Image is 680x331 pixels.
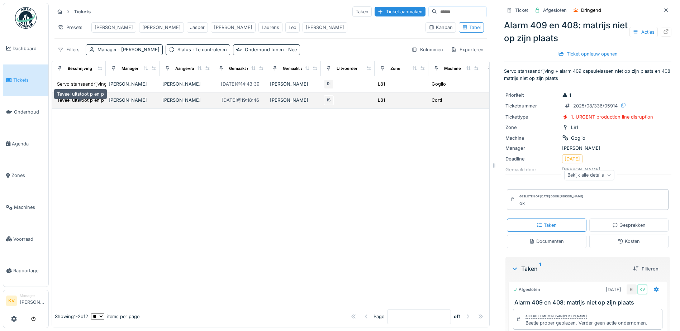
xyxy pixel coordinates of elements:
div: Onderhoud tonen [245,46,297,53]
div: RI [627,284,637,294]
div: L81 [571,124,578,131]
span: Voorraad [13,236,46,243]
sup: 1 [539,264,541,273]
div: Manager [505,145,559,152]
div: ok [519,200,583,207]
div: Documenten [529,238,564,245]
a: Voorraad [3,223,48,255]
span: Dashboard [13,45,46,52]
div: 2025/08/336/05914 [573,102,618,109]
div: Deadline [505,155,559,162]
div: Machine [505,135,559,141]
div: Tabel [462,24,481,31]
div: Afsluit opmerking van [PERSON_NAME] [526,314,587,319]
div: Alarm 409 en 408: matrijs niet op zijn plaats [504,19,671,45]
li: [PERSON_NAME] [20,293,46,308]
div: items per page [91,313,139,320]
strong: of 1 [454,313,461,320]
div: Laurens [262,24,279,31]
div: 1 [562,92,571,99]
div: Kanban [429,24,453,31]
div: Gemaakt door [283,66,310,72]
a: Zones [3,160,48,192]
div: [PERSON_NAME] [505,145,670,152]
div: [PERSON_NAME] [306,24,344,31]
div: Zone [505,124,559,131]
div: [PERSON_NAME] [270,97,318,104]
div: Uitvoerder [337,66,357,72]
div: Afgesloten [543,7,567,14]
div: Gesprekken [612,222,646,229]
div: Manager [98,46,160,53]
a: Dashboard [3,33,48,64]
div: L81 [378,97,385,104]
span: Onderhoud [14,109,46,115]
div: [DATE] [565,155,580,162]
div: Acties [629,27,658,37]
li: KV [6,296,17,306]
div: [DATE] [606,286,621,293]
span: : Te controleren [191,47,227,52]
div: Tickettype [505,114,559,120]
div: Ticket [515,7,528,14]
div: Presets [54,22,86,33]
div: Gesloten op [DATE] door [PERSON_NAME] [519,194,583,199]
a: Machines [3,191,48,223]
img: Badge_color-CXgf-gQk.svg [15,7,37,29]
div: Afgesloten [513,287,540,293]
h3: Alarm 409 en 408: matrijs niet op zijn plaats [514,299,664,306]
div: Taken [511,264,627,273]
div: Ticketnummer [505,102,559,109]
div: KV [637,284,647,294]
p: Servo stansaandrijving + alarm 409 capsulelassen niet op zijn plaats en 408 matrijs niet op zijn ... [504,68,671,81]
div: Prioriteit [505,92,559,99]
div: Machine [444,66,461,72]
div: [DATE] @ 19:18:46 [222,97,259,104]
div: Zone [390,66,400,72]
div: Bekijk alle details [564,170,614,180]
div: [PERSON_NAME] [109,97,157,104]
strong: Tickets [71,8,94,15]
div: Dringend [581,7,601,14]
div: Goglio [432,81,446,87]
div: Filteren [630,264,661,274]
div: [PERSON_NAME] [162,81,210,87]
a: Agenda [3,128,48,160]
a: KV Manager[PERSON_NAME] [6,293,46,310]
div: Kolommen [408,44,446,55]
span: Agenda [12,140,46,147]
div: Beetje proper geblazen. Verder geen actie ondernomen. [526,320,647,326]
div: Status [177,46,227,53]
div: [PERSON_NAME] [162,97,210,104]
div: [PERSON_NAME] [109,81,157,87]
div: [PERSON_NAME] [214,24,252,31]
div: Page [374,313,384,320]
div: Ticket aanmaken [375,7,425,16]
div: Teveel uitstoot p en p [57,97,104,104]
div: Gemaakt op [229,66,252,72]
a: Tickets [3,64,48,96]
div: Jasper [190,24,205,31]
div: RI [324,79,334,89]
div: Leo [289,24,296,31]
div: Beschrijving [68,66,92,72]
div: Filters [54,44,83,55]
span: : Nee [284,47,297,52]
div: Kosten [618,238,640,245]
div: Corti [432,97,442,104]
div: 1. URGENT production line disruption [571,114,653,120]
div: Taken [537,222,557,229]
div: L81 [378,81,385,87]
div: Taken [352,6,372,17]
div: Goglio [571,135,585,141]
span: Rapportage [13,267,46,274]
div: Servo stansaandrijving + alarm 409 capsulelasse... [57,81,168,87]
span: : [PERSON_NAME] [117,47,160,52]
div: [PERSON_NAME] [95,24,133,31]
span: Tickets [13,77,46,83]
div: Showing 1 - 2 of 2 [55,313,88,320]
div: Manager [20,293,46,298]
div: Teveel uitstoot p en p [54,89,107,99]
div: [PERSON_NAME] [142,24,181,31]
div: Exporteren [448,44,487,55]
